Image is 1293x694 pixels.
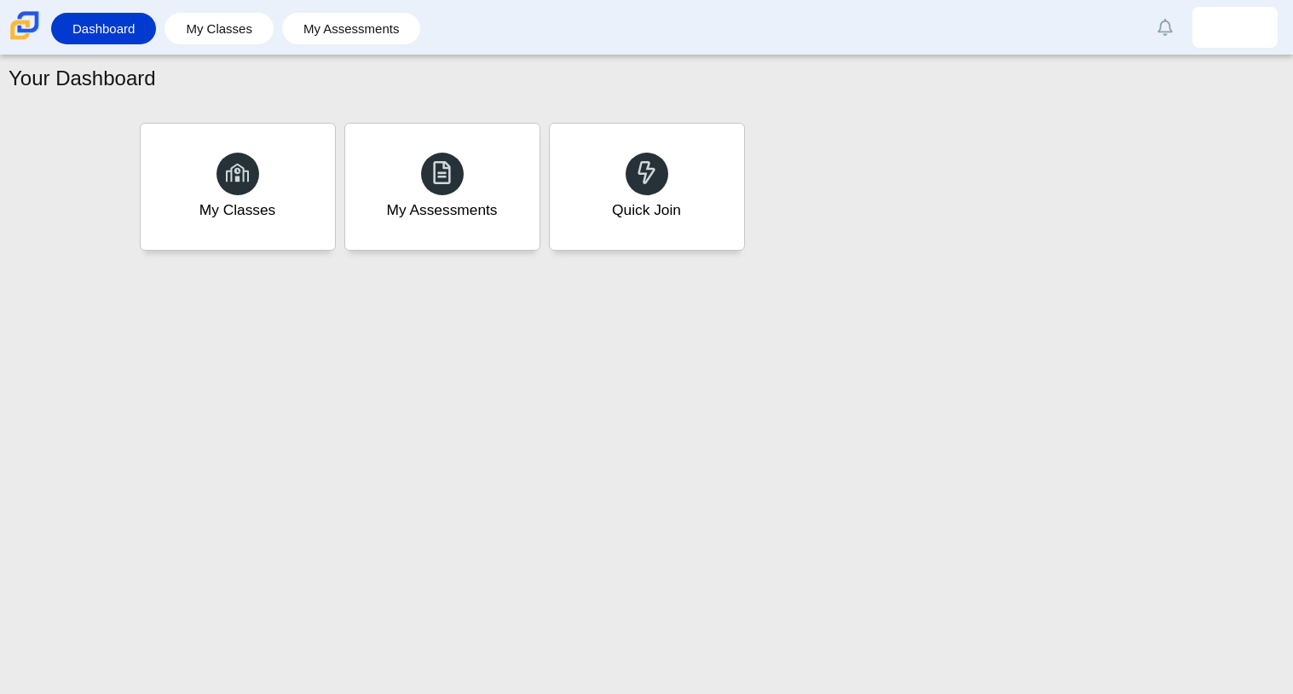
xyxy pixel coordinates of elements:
[173,13,265,44] a: My Classes
[60,13,147,44] a: Dashboard
[291,13,413,44] a: My Assessments
[7,8,43,43] img: Carmen School of Science & Technology
[140,123,336,251] a: My Classes
[612,200,681,221] div: Quick Join
[7,32,43,46] a: Carmen School of Science & Technology
[1221,14,1249,41] img: irene.deleonsantoy.LcGeme
[344,123,540,251] a: My Assessments
[199,200,276,221] div: My Classes
[387,200,498,221] div: My Assessments
[549,123,745,251] a: Quick Join
[1192,7,1278,48] a: irene.deleonsantoy.LcGeme
[9,64,156,93] h1: Your Dashboard
[1146,9,1184,46] a: Alerts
